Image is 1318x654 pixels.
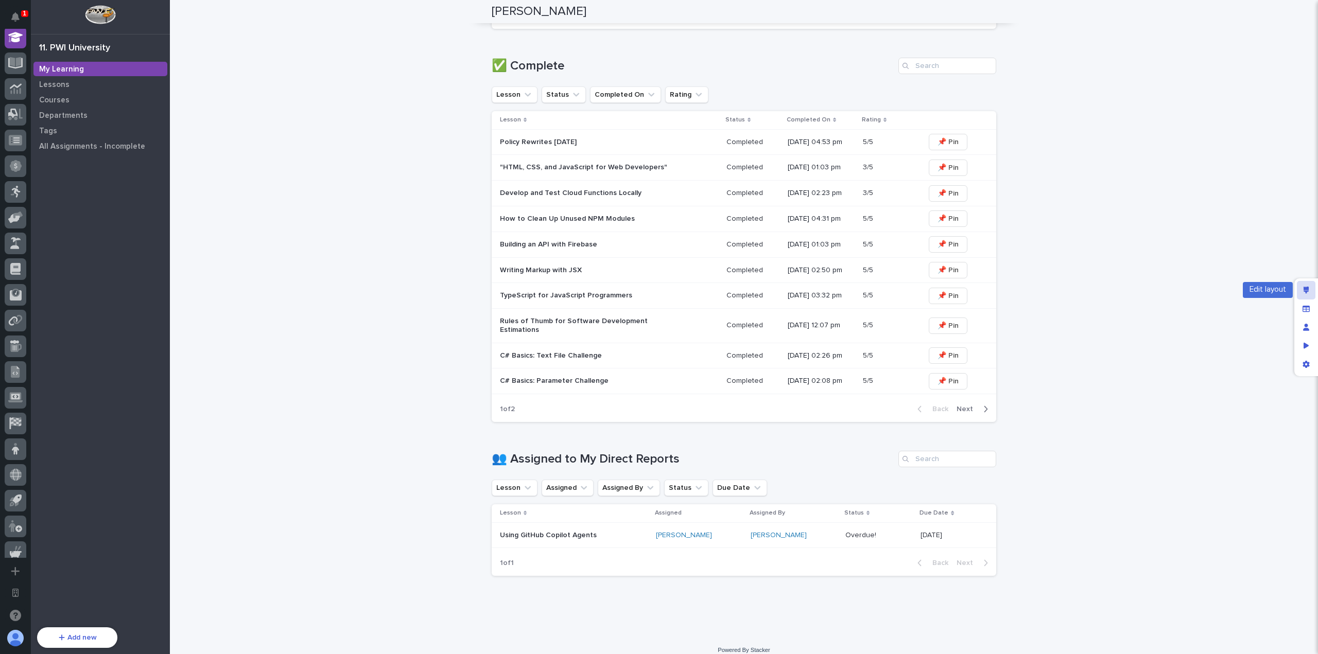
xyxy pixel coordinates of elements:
[909,558,952,568] button: Back
[713,480,767,496] button: Due Date
[5,627,26,649] button: users-avatar
[10,114,29,133] img: 1736555164131-43832dd5-751b-4058-ba23-39d91318e5a0
[862,114,881,126] p: Rating
[926,559,948,567] span: Back
[102,190,125,198] span: Pylon
[500,351,680,360] p: C# Basics: Text File Challenge
[500,377,680,385] p: C# Basics: Parameter Challenge
[500,189,680,198] p: Develop and Test Cloud Functions Locally
[31,92,170,108] a: Courses
[929,134,967,150] button: 📌 Pin
[39,80,70,90] p: Lessons
[500,531,648,540] p: Using GitHub Copilot Agents
[725,114,745,126] p: Status
[788,138,855,147] p: [DATE] 04:53 pm
[921,529,944,540] p: [DATE]
[500,507,521,519] p: Lesson
[929,185,967,202] button: 📌 Pin
[23,10,26,17] p: 1
[929,347,967,364] button: 📌 Pin
[492,452,894,467] h1: 👥 Assigned to My Direct Reports
[863,375,875,385] p: 5/5
[31,123,170,138] a: Tags
[929,210,967,227] button: 📌 Pin
[39,127,57,136] p: Tags
[492,309,996,343] tr: Rules of Thumb for Software Development EstimationsCompletedCompleted [DATE] 12:07 pm5/55/5 📌 Pin
[788,321,855,330] p: [DATE] 12:07 pm
[500,266,680,275] p: Writing Markup with JSX
[665,86,708,103] button: Rating
[73,190,125,198] a: Powered byPylon
[1297,318,1315,337] div: Manage users
[788,291,855,300] p: [DATE] 03:32 pm
[5,6,26,28] button: Notifications
[492,522,996,548] tr: Using GitHub Copilot Agents[PERSON_NAME] [PERSON_NAME] Overdue!Overdue! [DATE][DATE]
[492,155,996,181] tr: "HTML, CSS, and JavaScript for Web Developers"CompletedCompleted [DATE] 01:03 pm3/53/5 📌 Pin
[35,114,169,125] div: Start new chat
[492,59,894,74] h1: ✅ Complete
[85,5,115,24] img: Workspace Logo
[21,165,56,175] span: Help Docs
[938,265,959,275] span: 📌 Pin
[938,137,959,147] span: 📌 Pin
[863,319,875,330] p: 5/5
[952,558,996,568] button: Next
[492,397,523,422] p: 1 of 2
[788,266,855,275] p: [DATE] 02:50 pm
[6,161,60,180] a: 📖Help Docs
[863,136,875,147] p: 5/5
[500,240,680,249] p: Building an API with Firebase
[500,291,680,300] p: TypeScript for JavaScript Programmers
[788,240,855,249] p: [DATE] 01:03 pm
[39,111,88,120] p: Departments
[500,138,680,147] p: Policy Rewrites [DATE]
[500,163,680,172] p: "HTML, CSS, and JavaScript for Web Developers"
[1297,337,1315,355] div: Preview as
[492,257,996,283] tr: Writing Markup with JSXCompletedCompleted [DATE] 02:50 pm5/55/5 📌 Pin
[929,288,967,304] button: 📌 Pin
[500,317,680,334] p: Rules of Thumb for Software Development Estimations
[492,551,522,576] p: 1 of 1
[751,531,807,540] a: [PERSON_NAME]
[492,368,996,394] tr: C# Basics: Parameter ChallengeCompletedCompleted [DATE] 02:08 pm5/55/5 📌 Pin
[31,108,170,123] a: Departments
[10,166,19,174] div: 📖
[39,65,84,74] p: My Learning
[929,160,967,176] button: 📌 Pin
[500,215,680,223] p: How to Clean Up Unused NPM Modules
[938,350,959,361] span: 📌 Pin
[31,77,170,92] a: Lessons
[952,404,996,414] button: Next
[929,262,967,278] button: 📌 Pin
[39,96,70,105] p: Courses
[788,189,855,198] p: [DATE] 02:23 pm
[863,264,875,275] p: 5/5
[938,188,959,199] span: 📌 Pin
[13,12,26,29] div: Notifications1
[926,405,948,413] span: Back
[726,213,765,223] p: Completed
[929,373,967,390] button: 📌 Pin
[788,377,855,385] p: [DATE] 02:08 pm
[863,213,875,223] p: 5/5
[542,86,586,103] button: Status
[938,291,959,301] span: 📌 Pin
[726,187,765,198] p: Completed
[929,317,967,334] button: 📌 Pin
[542,480,594,496] button: Assigned
[845,529,878,540] p: Overdue!
[726,349,765,360] p: Completed
[31,61,170,77] a: My Learning
[938,163,959,173] span: 📌 Pin
[500,114,521,126] p: Lesson
[863,349,875,360] p: 5/5
[726,264,765,275] p: Completed
[957,405,979,413] span: Next
[590,86,661,103] button: Completed On
[10,57,187,74] p: How can we help?
[898,451,996,467] input: Search
[863,187,875,198] p: 3/5
[957,559,979,567] span: Next
[664,480,708,496] button: Status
